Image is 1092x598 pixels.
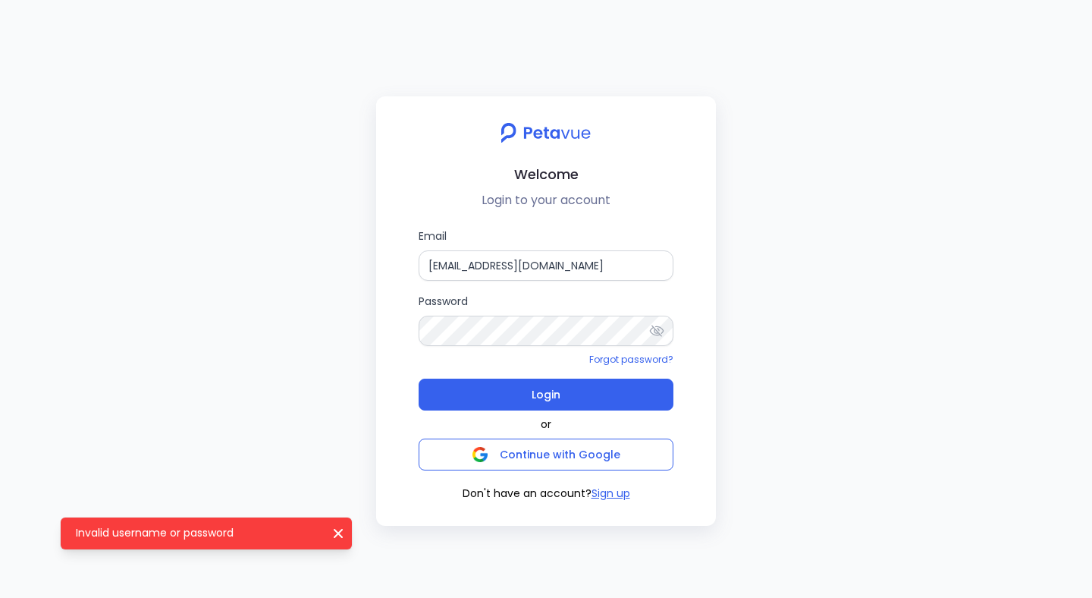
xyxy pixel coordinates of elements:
[463,486,591,502] span: Don't have an account?
[61,518,352,549] div: Invalid username or password
[419,293,673,346] label: Password
[388,163,704,185] h2: Welcome
[589,353,673,366] a: Forgot password?
[419,228,673,281] label: Email
[491,115,601,151] img: petavue logo
[541,417,551,433] span: or
[388,191,704,209] p: Login to your account
[419,316,673,346] input: Password
[419,379,673,411] button: Login
[419,250,673,281] input: Email
[591,486,630,502] button: Sign up
[532,384,560,405] span: Login
[76,525,318,540] p: Invalid username or password
[419,439,673,471] button: Continue with Google
[500,447,620,462] span: Continue with Google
